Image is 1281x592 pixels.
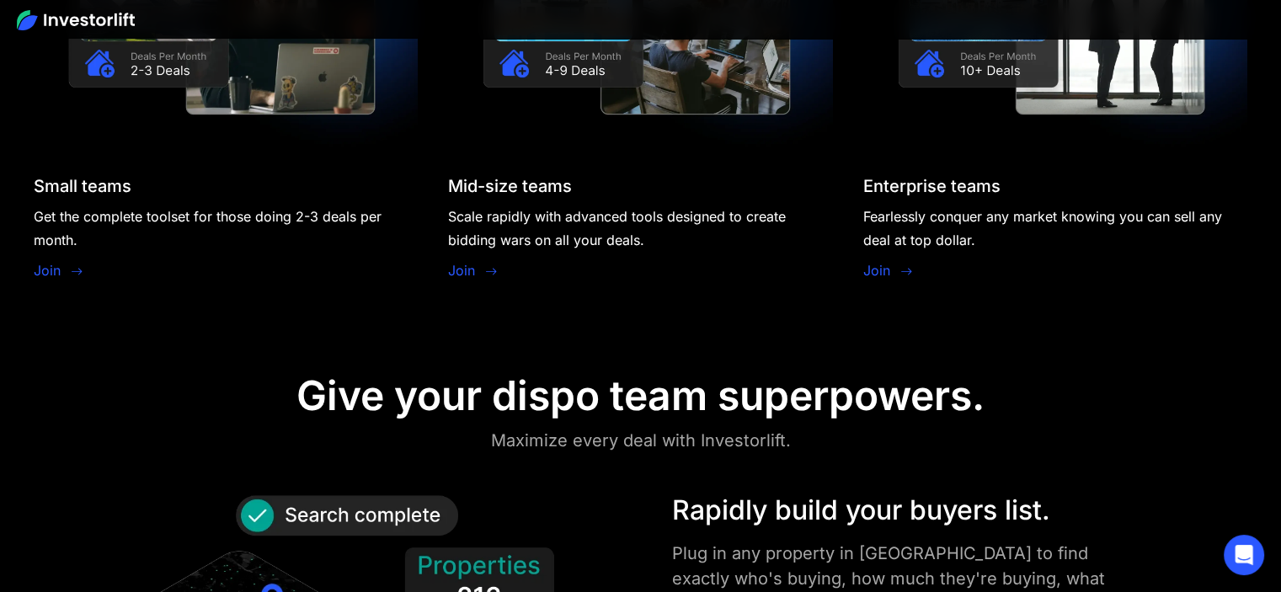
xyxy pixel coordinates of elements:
a: Join [863,260,890,280]
div: Give your dispo team superpowers. [296,371,985,420]
div: Scale rapidly with advanced tools designed to create bidding wars on all your deals. [448,205,832,252]
a: Join [448,260,475,280]
div: Mid-size teams [448,176,572,196]
div: Small teams [34,176,131,196]
div: Maximize every deal with Investorlift. [491,427,791,454]
div: Fearlessly conquer any market knowing you can sell any deal at top dollar. [863,205,1247,252]
div: Open Intercom Messenger [1224,535,1264,575]
div: Get the complete toolset for those doing 2-3 deals per month. [34,205,418,252]
div: Rapidly build your buyers list. [672,490,1117,531]
a: Join [34,260,61,280]
div: Enterprise teams [863,176,1001,196]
